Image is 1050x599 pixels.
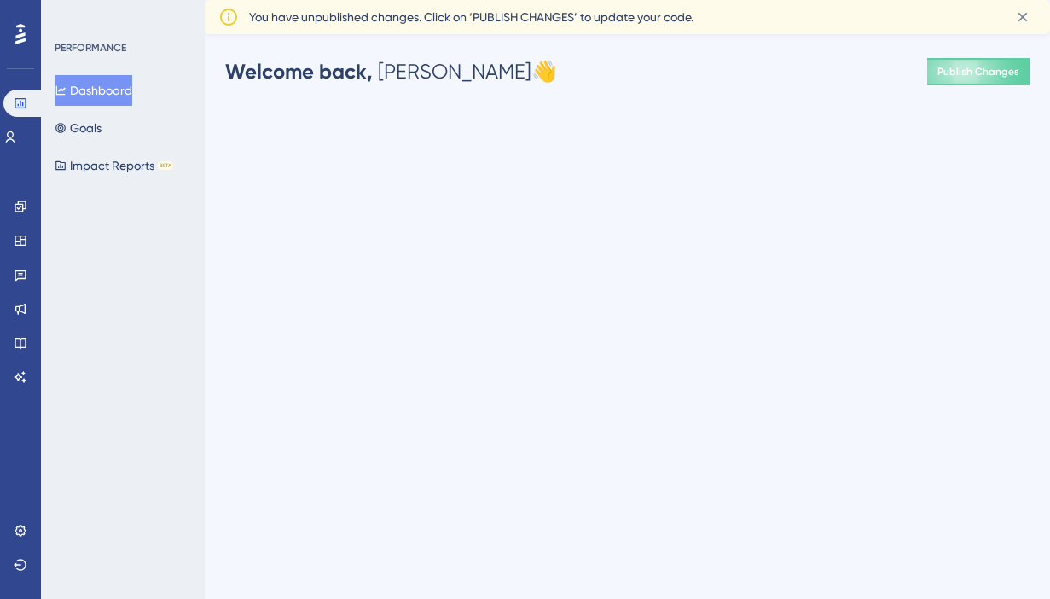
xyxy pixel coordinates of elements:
[249,7,693,27] span: You have unpublished changes. Click on ‘PUBLISH CHANGES’ to update your code.
[55,113,102,143] button: Goals
[225,58,557,85] div: [PERSON_NAME] 👋
[55,41,126,55] div: PERFORMANCE
[937,65,1019,79] span: Publish Changes
[158,161,173,170] div: BETA
[55,75,132,106] button: Dashboard
[225,59,373,84] span: Welcome back,
[55,150,173,181] button: Impact ReportsBETA
[927,58,1030,85] button: Publish Changes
